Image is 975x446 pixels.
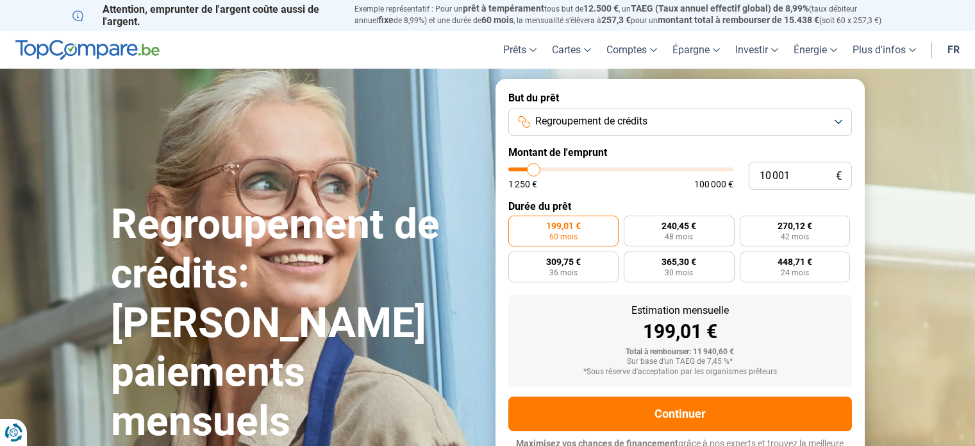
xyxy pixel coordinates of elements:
[781,269,809,277] span: 24 mois
[544,31,599,69] a: Cartes
[496,31,544,69] a: Prêts
[940,31,967,69] a: fr
[781,233,809,241] span: 42 mois
[481,15,513,25] span: 60 mois
[378,15,394,25] span: fixe
[519,348,842,357] div: Total à rembourser: 11 940,60 €
[508,146,852,159] label: Montant de l'emprunt
[694,180,733,189] span: 100 000 €
[778,221,812,230] span: 270,12 €
[508,397,852,431] button: Continuer
[631,3,809,13] span: TAEG (Taux annuel effectif global) de 8,99%
[665,269,693,277] span: 30 mois
[519,357,842,366] div: Sur base d'un TAEG de 7,45 %*
[519,368,842,377] div: *Sous réserve d'acceptation par les organismes prêteurs
[658,15,819,25] span: montant total à rembourser de 15.438 €
[665,233,693,241] span: 48 mois
[508,200,852,212] label: Durée du prêt
[508,92,852,104] label: But du prêt
[463,3,544,13] span: prêt à tempérament
[601,15,631,25] span: 257,3 €
[535,114,647,128] span: Regroupement de crédits
[72,3,339,28] p: Attention, emprunter de l'argent coûte aussi de l'argent.
[662,257,696,266] span: 365,30 €
[546,221,581,230] span: 199,01 €
[786,31,845,69] a: Énergie
[508,108,852,136] button: Regroupement de crédits
[599,31,665,69] a: Comptes
[546,257,581,266] span: 309,75 €
[15,40,160,60] img: TopCompare
[519,305,842,316] div: Estimation mensuelle
[778,257,812,266] span: 448,71 €
[836,171,842,182] span: €
[519,322,842,341] div: 199,01 €
[665,31,728,69] a: Épargne
[508,180,537,189] span: 1 250 €
[549,233,578,241] span: 60 mois
[354,3,903,26] p: Exemple représentatif : Pour un tous but de , un (taux débiteur annuel de 8,99%) et une durée de ...
[728,31,786,69] a: Investir
[549,269,578,277] span: 36 mois
[583,3,619,13] span: 12.500 €
[662,221,696,230] span: 240,45 €
[845,31,924,69] a: Plus d'infos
